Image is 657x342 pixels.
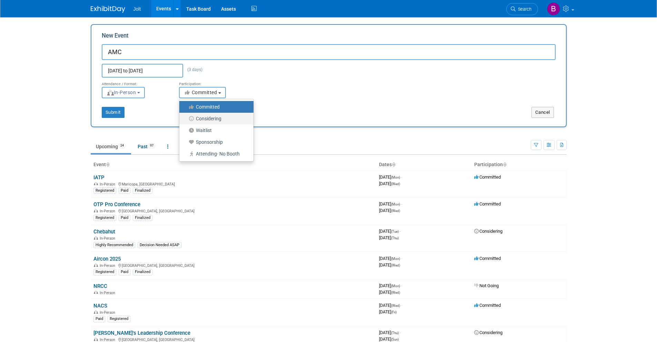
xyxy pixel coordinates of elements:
div: Paid [119,269,130,275]
a: Sort by Start Date [392,162,395,167]
th: Event [91,159,376,171]
span: In-Person [100,182,117,187]
a: Chebahut [93,229,115,235]
input: Name of Trade Show / Conference [102,44,556,60]
span: [DATE] [379,181,400,186]
a: Aircon 2025 [93,256,121,262]
div: [GEOGRAPHIC_DATA], [GEOGRAPHIC_DATA] [93,336,374,342]
a: Upcoming24 [91,140,131,153]
div: Registered [93,188,116,194]
a: Search [506,3,538,15]
label: Attending- No Booth [183,149,247,158]
div: Attendance / Format: [102,78,169,87]
span: Committed [474,303,501,308]
div: [GEOGRAPHIC_DATA], [GEOGRAPHIC_DATA] [93,262,374,268]
span: [DATE] [379,201,402,207]
span: - [400,229,401,234]
span: (Wed) [391,263,400,267]
span: Committed [184,90,217,95]
span: Considering [474,229,502,234]
span: [DATE] [379,235,399,240]
div: Finalized [133,269,152,275]
a: NACS [93,303,107,309]
span: In-Person [100,236,117,241]
span: - [401,201,402,207]
div: Maricopa, [GEOGRAPHIC_DATA] [93,181,374,187]
span: In-Person [100,291,117,295]
div: Registered [93,215,116,221]
div: Registered [108,316,130,322]
span: 24 [118,143,126,148]
button: Cancel [531,107,554,118]
span: Committed [474,256,501,261]
div: Finalized [133,188,152,194]
div: Highly Recommended [93,242,135,248]
span: (Fri) [391,310,397,314]
a: IATP [93,174,104,181]
span: 97 [148,143,156,148]
span: [DATE] [379,262,400,268]
span: - [401,256,402,261]
span: [DATE] [379,336,399,342]
span: (Wed) [391,291,400,294]
span: (Mon) [391,257,400,261]
img: Brooke Valderrama [547,2,560,16]
span: [DATE] [379,208,400,213]
div: Participation: [179,78,246,87]
span: (3 days) [183,67,202,72]
img: In-Person Event [94,291,98,294]
a: NRCC [93,283,107,289]
img: In-Person Event [94,182,98,185]
span: - [401,174,402,180]
div: Registered [93,269,116,275]
th: Dates [376,159,471,171]
span: [DATE] [379,283,402,288]
span: Considering [474,330,502,335]
label: New Event [102,32,129,42]
span: In-Person [100,338,117,342]
span: (Mon) [391,175,400,179]
span: In-Person [100,263,117,268]
th: Participation [471,159,567,171]
img: In-Person Event [94,236,98,240]
span: (Mon) [391,202,400,206]
span: [DATE] [379,303,402,308]
span: (Wed) [391,182,400,186]
img: In-Person Event [94,263,98,267]
span: (Wed) [391,304,400,308]
span: (Thu) [391,331,399,335]
div: Paid [93,316,105,322]
label: Committed [183,102,247,111]
button: In-Person [102,87,145,98]
span: In-Person [100,310,117,315]
span: Jolt [133,6,141,12]
span: Committed [474,201,501,207]
div: Finalized [133,215,152,221]
span: (Sun) [391,338,399,341]
span: [DATE] [379,330,401,335]
a: OTP Pro Conference [93,201,140,208]
div: Paid [119,215,130,221]
span: [DATE] [379,174,402,180]
button: Submit [102,107,125,118]
div: Paid [119,188,130,194]
span: [DATE] [379,256,402,261]
a: Past97 [132,140,161,153]
label: Considering [183,114,247,123]
span: (Tue) [391,230,399,233]
span: [DATE] [379,229,401,234]
img: In-Person Event [94,209,98,212]
span: - [401,283,402,288]
div: [GEOGRAPHIC_DATA], [GEOGRAPHIC_DATA] [93,208,374,213]
span: (Mon) [391,284,400,288]
span: [DATE] [379,309,397,314]
span: - [400,330,401,335]
span: Search [516,7,531,12]
a: [PERSON_NAME]'s Leadership Conference [93,330,190,336]
a: Sort by Event Name [106,162,109,167]
span: Committed [474,174,501,180]
div: Decision Needed ASAP [138,242,181,248]
img: In-Person Event [94,338,98,341]
span: - [401,303,402,308]
label: Sponsorship [183,138,247,147]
